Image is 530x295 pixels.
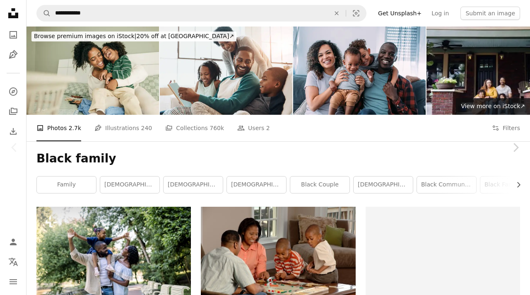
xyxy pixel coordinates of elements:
button: Clear [328,5,346,21]
a: Illustrations 240 [94,115,152,141]
a: Collections [5,103,22,120]
img: Safe Spaces: Creating a Kid-Friendly Home Environment [26,27,159,115]
span: 20% off at [GEOGRAPHIC_DATA] ↗ [34,33,234,39]
a: black couple [290,177,349,193]
a: Next [501,108,530,187]
button: Search Unsplash [37,5,51,21]
button: Menu [5,273,22,290]
img: Happy family at home. [293,27,426,115]
a: [DEMOGRAPHIC_DATA] family [227,177,286,193]
button: Submit an image [460,7,520,20]
a: View more on iStock↗ [456,98,530,115]
a: Illustrations [5,46,22,63]
a: family [37,177,96,193]
a: Get Unsplash+ [373,7,426,20]
img: Reading, happy and black family with book on sofa for bonding together on fathers day at home. Sm... [160,27,292,115]
span: Browse premium images on iStock | [34,33,136,39]
a: [DEMOGRAPHIC_DATA] family [164,177,223,193]
button: Filters [492,115,520,141]
a: Log in [426,7,454,20]
span: 760k [210,123,224,133]
a: [DEMOGRAPHIC_DATA] family [100,177,159,193]
a: Collections 760k [165,115,224,141]
span: 240 [141,123,152,133]
a: black community [417,177,476,193]
a: Log in / Sign up [5,234,22,250]
span: 2 [266,123,270,133]
a: Young happy laughing African couple parents, spending time together and enjoying warm summer even... [36,254,191,262]
form: Find visuals sitewide [36,5,366,22]
a: Browse premium images on iStock|20% off at [GEOGRAPHIC_DATA]↗ [26,27,241,46]
a: Explore [5,83,22,100]
button: Visual search [346,5,366,21]
button: Language [5,254,22,270]
a: [DEMOGRAPHIC_DATA] people [354,177,413,193]
a: Users 2 [237,115,270,141]
span: View more on iStock ↗ [461,103,525,109]
h1: Black family [36,151,520,166]
a: family playing board games [201,254,355,262]
a: Photos [5,27,22,43]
